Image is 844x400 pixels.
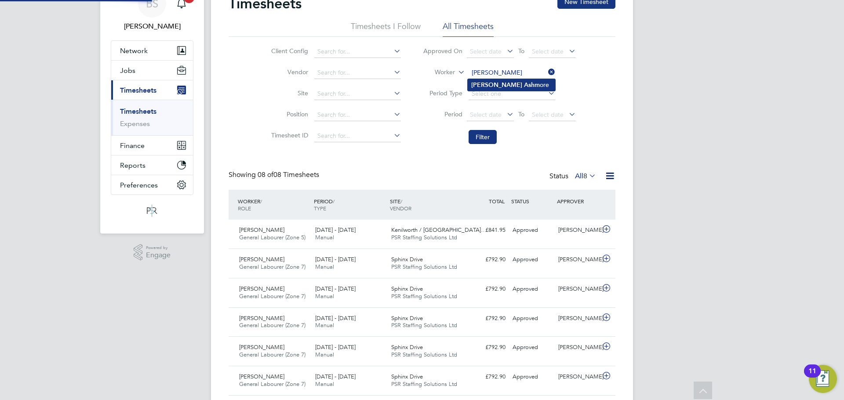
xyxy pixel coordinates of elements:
span: [PERSON_NAME] [239,343,284,351]
label: Period Type [423,89,462,97]
span: [DATE] - [DATE] [315,285,356,292]
li: Timesheets I Follow [351,21,421,37]
span: Finance [120,141,145,150]
span: Sphinx Drive [391,285,423,292]
span: 08 of [258,170,273,179]
div: [PERSON_NAME] [555,223,600,238]
span: Kenilworth / [GEOGRAPHIC_DATA]… [391,226,487,234]
span: [PERSON_NAME] [239,314,284,322]
span: [DATE] - [DATE] [315,256,356,263]
span: General Labourer (Zone 7) [239,351,306,358]
span: 8 [583,172,587,180]
div: Showing [229,170,321,180]
div: [PERSON_NAME] [555,370,600,384]
input: Search for... [314,67,401,79]
span: Reports [120,161,146,169]
span: Beth Seddon [111,21,193,32]
span: / [333,198,335,205]
span: / [260,198,262,205]
span: [PERSON_NAME] [239,226,284,234]
label: All [575,172,596,180]
button: Network [111,41,193,60]
span: To [516,108,527,120]
span: Jobs [120,66,135,75]
label: Worker [415,68,455,77]
div: [PERSON_NAME] [555,282,600,296]
span: ROLE [238,205,251,212]
div: £841.95 [463,223,509,238]
span: Preferences [120,181,158,189]
b: [PERSON_NAME] [471,81,522,89]
a: Expenses [120,119,150,128]
label: Site [269,89,308,97]
a: Powered byEngage [134,244,171,261]
span: / [400,198,402,205]
div: £792.90 [463,252,509,267]
span: PSR Staffing Solutions Ltd [391,321,457,329]
span: Manual [315,321,334,329]
div: Approved [509,340,555,355]
span: Powered by [146,244,171,252]
span: 08 Timesheets [258,170,319,179]
span: [PERSON_NAME] [239,256,284,263]
span: General Labourer (Zone 7) [239,263,306,270]
input: Search for... [469,67,555,79]
div: WORKER [236,193,312,216]
div: Status [549,170,598,183]
img: psrsolutions-logo-retina.png [144,204,160,218]
span: TYPE [314,205,326,212]
span: General Labourer (Zone 7) [239,380,306,388]
button: Timesheets [111,80,193,100]
button: Finance [111,136,193,155]
span: [DATE] - [DATE] [315,373,356,380]
div: Approved [509,223,555,238]
div: APPROVER [555,193,600,209]
span: [DATE] - [DATE] [315,314,356,322]
button: Preferences [111,175,193,195]
span: PSR Staffing Solutions Ltd [391,263,457,270]
label: Client Config [269,47,308,55]
div: Approved [509,311,555,326]
span: Manual [315,351,334,358]
input: Search for... [314,88,401,100]
span: [PERSON_NAME] [239,373,284,380]
li: All Timesheets [443,21,494,37]
div: 11 [808,371,816,382]
div: PERIOD [312,193,388,216]
a: Timesheets [120,107,156,115]
span: Select date [470,47,502,55]
div: Approved [509,252,555,267]
span: Sphinx Drive [391,256,423,263]
span: General Labourer (Zone 7) [239,321,306,329]
a: Go to home page [111,204,193,218]
input: Search for... [314,109,401,121]
div: £792.90 [463,282,509,296]
span: PSR Staffing Solutions Ltd [391,351,457,358]
span: Select date [532,47,564,55]
span: General Labourer (Zone 5) [239,234,306,241]
button: Reports [111,155,193,175]
div: [PERSON_NAME] [555,311,600,326]
div: [PERSON_NAME] [555,340,600,355]
div: £792.90 [463,370,509,384]
li: ore [468,79,555,91]
span: TOTAL [489,198,505,205]
span: Manual [315,234,334,241]
span: Timesheets [120,86,156,94]
div: [PERSON_NAME] [555,252,600,267]
span: Manual [315,263,334,270]
div: SITE [388,193,464,216]
button: Jobs [111,61,193,80]
span: Sphinx Drive [391,343,423,351]
span: PSR Staffing Solutions Ltd [391,234,457,241]
span: Network [120,47,148,55]
label: Period [423,110,462,118]
input: Select one [469,88,555,100]
span: General Labourer (Zone 7) [239,292,306,300]
span: Select date [532,111,564,119]
div: STATUS [509,193,555,209]
label: Timesheet ID [269,131,308,139]
span: Engage [146,252,171,259]
span: Sphinx Drive [391,314,423,322]
span: Manual [315,292,334,300]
